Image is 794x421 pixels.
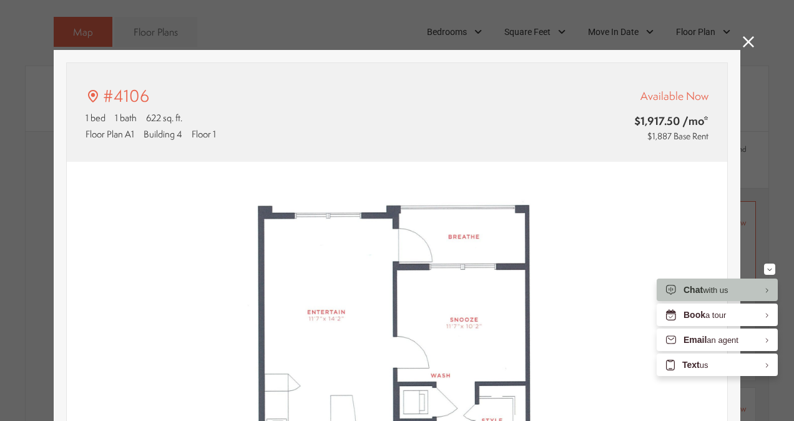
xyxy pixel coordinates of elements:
span: Floor Plan A1 [86,127,134,141]
span: Building 4 [144,127,182,141]
span: 1 bed [86,111,105,124]
span: Available Now [640,88,708,104]
span: $1,887 Base Rent [647,130,708,142]
p: #4106 [103,84,149,108]
span: Floor 1 [192,127,216,141]
span: 622 sq. ft. [146,111,182,124]
span: $1,917.50 /mo* [564,113,708,129]
span: 1 bath [115,111,137,124]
